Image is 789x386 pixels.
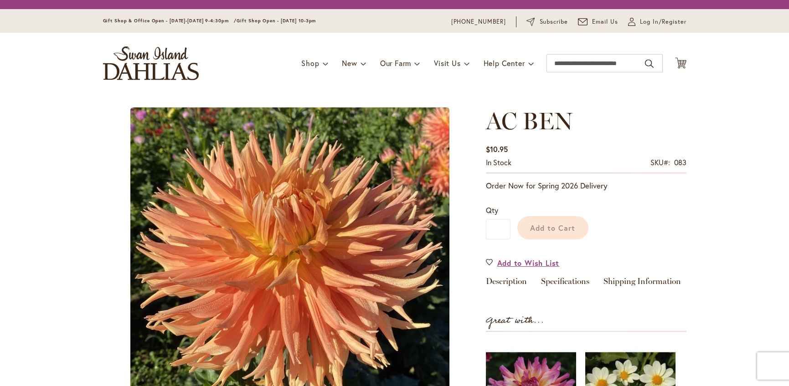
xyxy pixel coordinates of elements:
span: Email Us [592,17,618,26]
span: Subscribe [540,17,568,26]
a: Subscribe [526,17,568,26]
a: store logo [103,46,199,80]
a: [PHONE_NUMBER] [451,17,506,26]
span: Log In/Register [640,17,686,26]
span: New [342,58,357,68]
a: Add to Wish List [486,258,560,268]
div: Detailed Product Info [486,277,686,290]
div: 083 [674,157,686,168]
strong: Great with... [486,313,544,328]
a: Description [486,277,527,290]
div: Availability [486,157,511,168]
strong: SKU [650,157,670,167]
span: Gift Shop & Office Open - [DATE]-[DATE] 9-4:30pm / [103,18,237,24]
a: Specifications [541,277,589,290]
a: Log In/Register [628,17,686,26]
span: $10.95 [486,144,508,154]
span: AC BEN [486,107,572,135]
p: Order Now for Spring 2026 Delivery [486,180,686,191]
span: Visit Us [434,58,460,68]
span: Help Center [484,58,525,68]
span: Gift Shop Open - [DATE] 10-3pm [237,18,316,24]
span: Qty [486,205,498,215]
button: Search [645,56,653,71]
a: Email Us [578,17,618,26]
span: Our Farm [380,58,411,68]
span: Shop [301,58,319,68]
span: In stock [486,157,511,167]
span: Add to Wish List [497,258,560,268]
a: Shipping Information [603,277,681,290]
